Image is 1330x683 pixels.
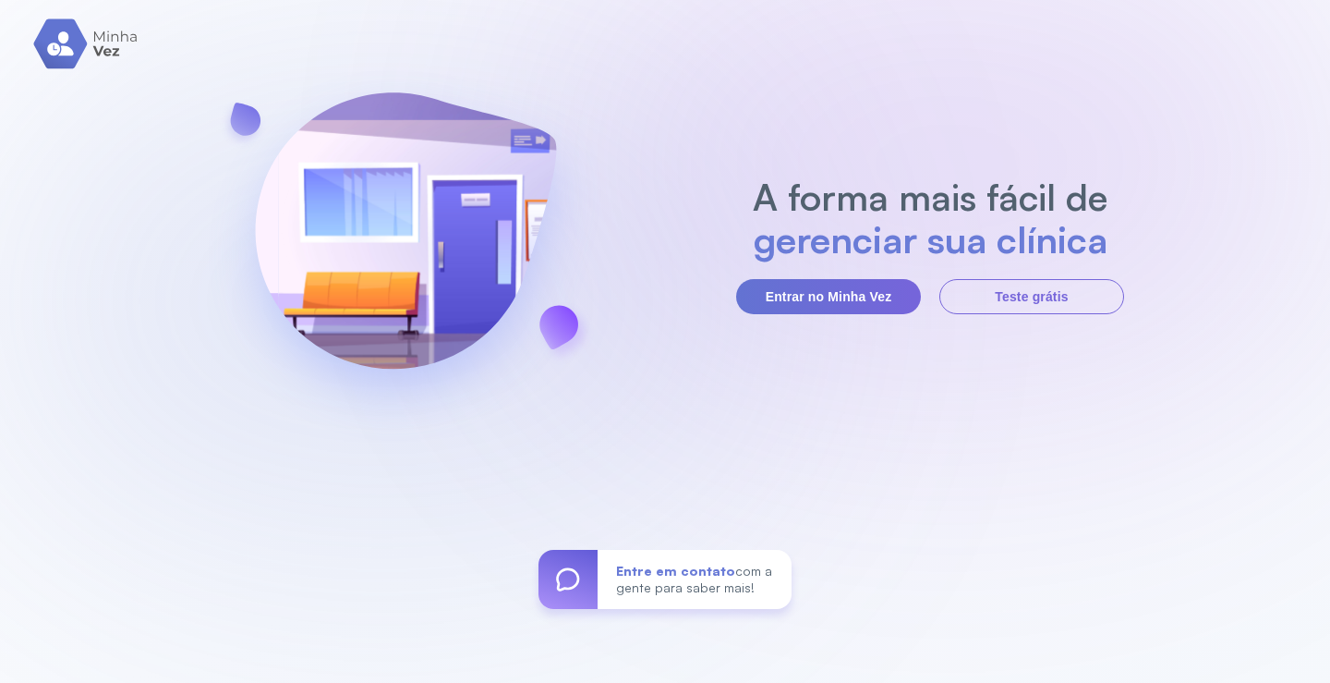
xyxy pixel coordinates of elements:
[616,563,735,579] span: Entre em contato
[744,218,1118,261] h2: gerenciar sua clínica
[744,176,1118,218] h2: A forma mais fácil de
[538,550,792,609] a: Entre em contatocom a gente para saber mais!
[736,279,921,314] button: Entrar no Minha Vez
[598,550,792,609] div: com a gente para saber mais!
[33,18,139,69] img: logo.svg
[939,279,1124,314] button: Teste grátis
[206,43,605,445] img: banner-login.svg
